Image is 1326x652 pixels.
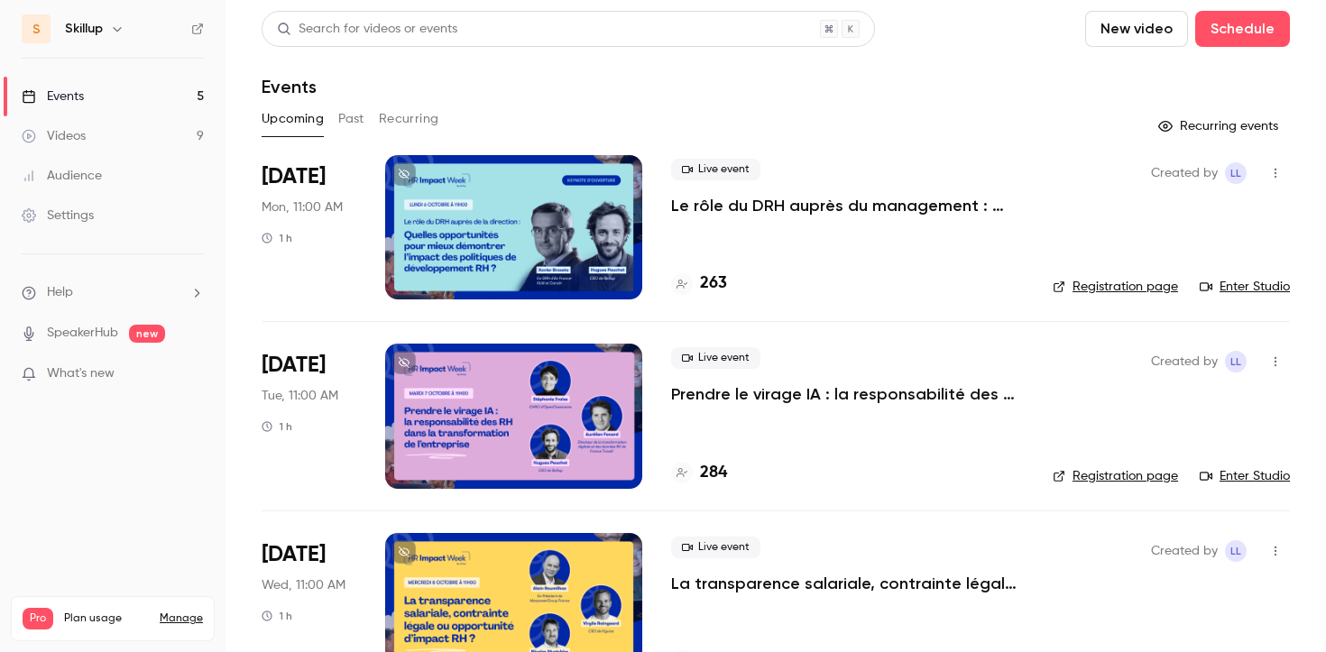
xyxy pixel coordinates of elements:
[262,540,326,569] span: [DATE]
[182,366,204,382] iframe: Noticeable Trigger
[32,20,41,39] span: S
[671,159,760,180] span: Live event
[129,325,165,343] span: new
[47,283,73,302] span: Help
[1230,540,1241,562] span: LL
[1151,162,1218,184] span: Created by
[23,608,53,629] span: Pro
[262,231,292,245] div: 1 h
[1151,351,1218,372] span: Created by
[671,271,727,296] a: 263
[1195,11,1290,47] button: Schedule
[262,344,356,488] div: Oct 7 Tue, 11:00 AM (Europe/Paris)
[1200,467,1290,485] a: Enter Studio
[700,461,727,485] h4: 284
[671,383,1024,405] a: Prendre le virage IA : la responsabilité des RH dans la transformation de l'entreprise
[1053,467,1178,485] a: Registration page
[1053,278,1178,296] a: Registration page
[671,195,1024,216] a: Le rôle du DRH auprès du management : quelles opportunités pour mieux démontrer l’impact des poli...
[22,167,102,185] div: Audience
[160,611,203,626] a: Manage
[262,576,345,594] span: Wed, 11:00 AM
[1151,540,1218,562] span: Created by
[1085,11,1188,47] button: New video
[671,573,1024,594] a: La transparence salariale, contrainte légale ou opportunité d’impact RH ?
[1150,112,1290,141] button: Recurring events
[671,461,727,485] a: 284
[65,20,103,38] h6: Skillup
[671,347,760,369] span: Live event
[262,198,343,216] span: Mon, 11:00 AM
[1230,351,1241,372] span: LL
[47,364,115,383] span: What's new
[379,105,439,133] button: Recurring
[671,537,760,558] span: Live event
[22,207,94,225] div: Settings
[1225,351,1247,372] span: Louise Le Guillou
[262,351,326,380] span: [DATE]
[700,271,727,296] h4: 263
[1225,162,1247,184] span: Louise Le Guillou
[277,20,457,39] div: Search for videos or events
[262,609,292,623] div: 1 h
[338,105,364,133] button: Past
[262,105,324,133] button: Upcoming
[22,127,86,145] div: Videos
[47,324,118,343] a: SpeakerHub
[262,387,338,405] span: Tue, 11:00 AM
[262,76,317,97] h1: Events
[262,162,326,191] span: [DATE]
[64,611,149,626] span: Plan usage
[262,155,356,299] div: Oct 6 Mon, 11:00 AM (Europe/Paris)
[22,87,84,106] div: Events
[1225,540,1247,562] span: Louise Le Guillou
[262,419,292,434] div: 1 h
[1200,278,1290,296] a: Enter Studio
[22,283,204,302] li: help-dropdown-opener
[1230,162,1241,184] span: LL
